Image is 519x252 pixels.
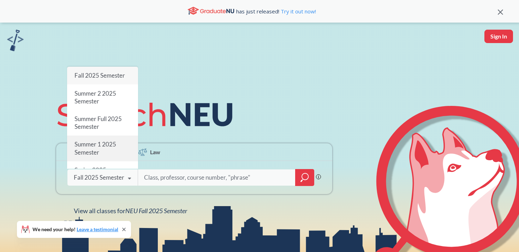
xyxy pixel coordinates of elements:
[295,169,314,186] div: magnifying glass
[74,166,106,181] span: Spring 2025 Semester
[74,207,187,215] span: View all classes for
[77,226,118,232] a: Leave a testimonial
[150,148,160,156] span: Law
[236,7,316,15] span: has just released!
[74,90,116,105] span: Summer 2 2025 Semester
[143,170,290,185] input: Class, professor, course number, "phrase"
[484,30,513,43] button: Sign In
[125,207,187,215] span: NEU Fall 2025 Semester
[300,173,309,182] svg: magnifying glass
[74,72,125,79] span: Fall 2025 Semester
[74,174,124,181] div: Fall 2025 Semester
[74,115,122,130] span: Summer Full 2025 Semester
[32,227,118,232] span: We need your help!
[7,30,24,51] img: sandbox logo
[7,30,24,53] a: sandbox logo
[74,141,116,156] span: Summer 1 2025 Semester
[279,8,316,15] a: Try it out now!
